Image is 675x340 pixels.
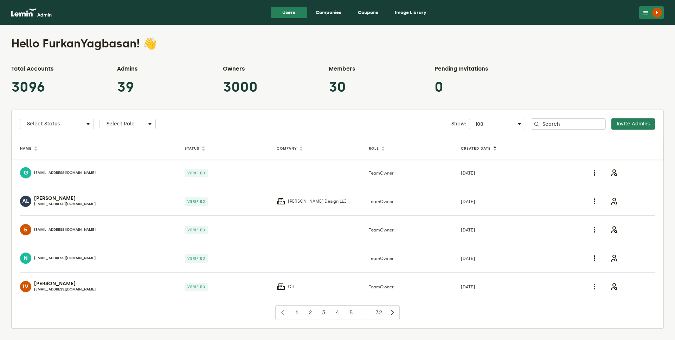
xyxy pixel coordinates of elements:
[11,65,72,73] h3: Total Accounts
[329,79,390,96] p: 30
[320,308,328,317] a: 3
[389,7,432,18] a: Image Library
[185,197,208,206] span: Verified
[367,144,459,153] th: Role: activate to sort column ascending
[34,287,96,292] label: [EMAIL_ADDRESS][DOMAIN_NAME]
[461,228,475,233] span: [DATE]
[277,197,366,205] a: [PERSON_NAME] Design LLC
[117,65,178,73] h3: Admins
[369,199,394,204] span: TeamOwner
[461,256,475,261] span: [DATE]
[185,254,208,263] span: Verified
[639,6,664,19] button: F
[369,285,394,289] span: TeamOwner
[369,256,394,261] span: TeamOwner
[451,121,466,127] span: Show:
[459,144,552,153] th: Created Date: activate to sort column ascending
[34,255,96,261] label: [EMAIL_ADDRESS][DOMAIN_NAME]
[435,79,495,96] p: 0
[34,170,96,176] label: [EMAIL_ADDRESS][DOMAIN_NAME]
[461,285,475,289] span: [DATE]
[185,226,208,234] span: Verified
[185,283,208,291] span: Verified
[277,282,366,291] a: OIT
[374,308,383,317] a: 32
[117,79,178,96] p: 39
[611,118,655,130] button: Invite Admins
[20,167,31,178] div: G
[369,228,394,233] span: TeamOwner
[20,144,183,153] th: Name: activate to sort column ascending
[271,7,307,18] a: Users
[26,121,60,129] div: Select Status
[223,79,284,96] p: 3000
[11,37,157,51] h1: Hello FurkanYagbasan! 👋
[329,65,390,73] h3: Members
[223,65,284,73] h3: Owners
[350,7,386,18] a: Coupons
[531,118,606,130] input: Search
[652,8,662,18] div: F
[34,281,96,287] h4: [PERSON_NAME]
[288,284,295,289] span: OIT
[435,65,495,73] h3: Pending Invitations
[11,8,52,17] img: logo
[20,196,31,207] div: AL
[183,144,275,153] th: Status: activate to sort column ascending
[105,121,135,129] div: Select Role
[461,146,491,151] label: Created Date
[277,146,297,151] label: Company
[475,121,483,127] span: 100
[347,308,355,317] a: 5
[20,146,32,151] label: Name
[306,308,314,317] a: 2
[20,253,31,264] div: N
[185,146,199,151] label: Status
[185,169,208,177] span: Verified
[34,196,96,201] h4: [PERSON_NAME]
[34,227,96,233] label: [EMAIL_ADDRESS][DOMAIN_NAME]
[333,308,342,317] a: 4
[34,201,96,207] label: [EMAIL_ADDRESS][DOMAIN_NAME]
[292,308,301,317] a: 1
[369,146,379,151] label: Role
[288,198,347,204] span: [PERSON_NAME] Design LLC
[20,281,31,292] div: IV
[310,7,347,18] a: Companies
[369,171,394,176] span: TeamOwner
[275,144,367,153] th: Company: activate to sort column ascending
[461,171,475,176] span: [DATE]
[461,199,475,204] span: [DATE]
[20,224,31,235] div: 5
[11,79,72,96] p: 3096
